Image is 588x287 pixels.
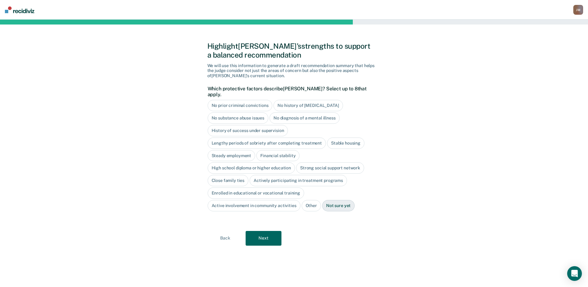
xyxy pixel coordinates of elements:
[208,112,269,124] div: No substance abuse issues
[567,266,582,281] div: Open Intercom Messenger
[269,112,340,124] div: No diagnosis of a mental illness
[5,6,34,13] img: Recidiviz
[207,231,243,246] button: Back
[273,100,343,111] div: No history of [MEDICAL_DATA]
[208,86,378,97] label: Which protective factors describe [PERSON_NAME] ? Select up to 8 that apply.
[327,138,364,149] div: Stable housing
[296,162,364,174] div: Strong social support network
[250,175,347,186] div: Actively participating in treatment programs
[322,200,355,211] div: Not sure yet
[208,162,295,174] div: High school diploma or higher education
[208,100,273,111] div: No prior criminal convictions
[573,5,583,15] div: J M
[207,42,381,59] div: Highlight [PERSON_NAME]'s strengths to support a balanced recommendation
[208,187,304,199] div: Enrolled in educational or vocational training
[256,150,300,161] div: Financial stability
[208,125,288,136] div: History of success under supervision
[207,63,381,78] div: We will use this information to generate a draft recommendation summary that helps the judge cons...
[208,150,255,161] div: Steady employment
[302,200,321,211] div: Other
[573,5,583,15] button: JM
[208,175,249,186] div: Close family ties
[208,138,326,149] div: Lengthy periods of sobriety after completing treatment
[208,200,300,211] div: Active involvement in community activities
[246,231,281,246] button: Next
